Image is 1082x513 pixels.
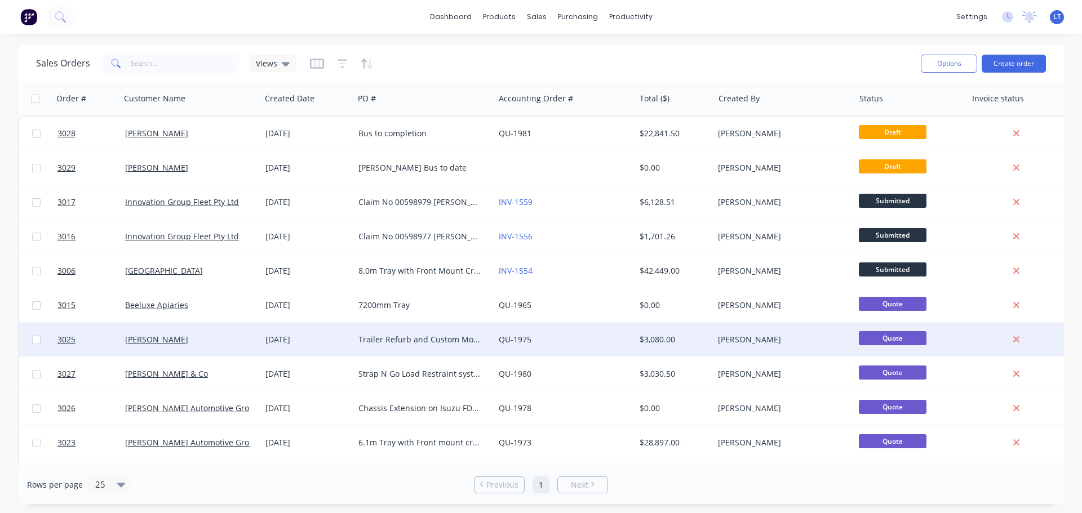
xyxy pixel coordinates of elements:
img: Factory [20,8,37,25]
div: 6.1m Tray with Front mount crane [358,437,484,448]
span: Quote [859,365,926,380]
span: Quote [859,434,926,448]
a: 3025 [57,323,125,356]
div: [DATE] [265,403,349,414]
a: 3017 [57,185,125,219]
a: INV-1554 [499,265,533,276]
div: [PERSON_NAME] [718,437,843,448]
div: [PERSON_NAME] [718,128,843,139]
a: Next page [558,479,607,490]
a: 3006 [57,254,125,288]
div: [PERSON_NAME] [718,300,843,311]
a: Previous page [475,479,524,490]
h1: Sales Orders [36,58,90,69]
div: Accounting Order # [499,93,573,104]
div: Customer Name [124,93,185,104]
span: Views [256,57,277,69]
div: [PERSON_NAME] [718,197,843,208]
a: 3016 [57,220,125,253]
div: [DATE] [265,197,349,208]
div: Order # [56,93,86,104]
span: Quote [859,297,926,311]
div: sales [521,8,552,25]
a: 3026 [57,391,125,425]
span: Rows per page [27,479,83,490]
a: 3015 [57,288,125,322]
a: 3028 [57,117,125,150]
div: [DATE] [265,437,349,448]
div: $28,897.00 [640,437,706,448]
a: [PERSON_NAME] Automotive Group Pty Ltd [125,403,287,413]
div: [DATE] [265,128,349,139]
a: QU-1981 [499,128,531,139]
span: 3017 [57,197,76,208]
a: 3011 [57,460,125,494]
div: $0.00 [640,162,706,173]
a: QU-1978 [499,403,531,413]
div: PO # [358,93,376,104]
ul: Pagination [469,476,613,493]
a: dashboard [424,8,477,25]
div: $3,030.50 [640,368,706,380]
div: $1,701.26 [640,231,706,242]
div: [PERSON_NAME] Bus to date [358,162,484,173]
input: Search... [131,52,241,75]
span: 3029 [57,162,76,173]
span: 3025 [57,334,76,345]
a: QU-1980 [499,368,531,379]
a: QU-1975 [499,334,531,345]
div: [DATE] [265,162,349,173]
div: [PERSON_NAME] [718,403,843,414]
div: $0.00 [640,300,706,311]
div: products [477,8,521,25]
a: [PERSON_NAME] [125,162,188,173]
div: Claim No 00598977 [PERSON_NAME] DN85QS Name is [PERSON_NAME] Policy no 322240798 GFTBooking no 59... [358,231,484,242]
span: Submitted [859,228,926,242]
span: 3015 [57,300,76,311]
span: Submitted [859,262,926,276]
span: Quote [859,400,926,414]
a: 3029 [57,151,125,185]
span: 3028 [57,128,76,139]
div: $3,080.00 [640,334,706,345]
div: $22,841.50 [640,128,706,139]
span: Submitted [859,194,926,208]
div: [PERSON_NAME] [718,265,843,276]
div: [DATE] [265,368,349,380]
a: Innovation Group Fleet Pty Ltd [125,231,239,242]
div: [PERSON_NAME] [718,231,843,242]
button: Create order [982,55,1046,73]
a: QU-1965 [499,300,531,310]
div: $0.00 [640,403,706,414]
span: LT [1053,12,1061,22]
a: INV-1556 [499,231,533,242]
div: [PERSON_NAME] [718,162,843,173]
span: Draft [859,125,926,139]
a: 3023 [57,426,125,460]
div: Created By [719,93,760,104]
div: Chassis Extension on Isuzu FDS from 4250mm to 5500mm [358,403,484,414]
div: $42,449.00 [640,265,706,276]
a: Innovation Group Fleet Pty Ltd [125,197,239,207]
a: INV-1559 [499,197,533,207]
a: [GEOGRAPHIC_DATA] [125,265,203,276]
a: QU-1973 [499,437,531,448]
div: Status [859,93,883,104]
div: [DATE] [265,265,349,276]
div: [PERSON_NAME] [718,368,843,380]
span: 3006 [57,265,76,276]
div: settings [951,8,993,25]
a: Beeluxe Apiaries [125,300,188,310]
span: 3016 [57,231,76,242]
div: Trailer Refurb and Custom Modifications [358,334,484,345]
div: Strap N Go Load Restraint system for 14plt Curtainsider [358,368,484,380]
div: Total ($) [640,93,669,104]
a: 3027 [57,357,125,391]
span: Previous [486,479,518,490]
div: [PERSON_NAME] [718,334,843,345]
div: Claim No 00598979 [PERSON_NAME] DN85QS Name is [PERSON_NAME] Policy no 322240798 GFT Booking no 5... [358,197,484,208]
div: 7200mm Tray [358,300,484,311]
div: Created Date [265,93,314,104]
div: Invoice status [972,93,1024,104]
span: Quote [859,331,926,345]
